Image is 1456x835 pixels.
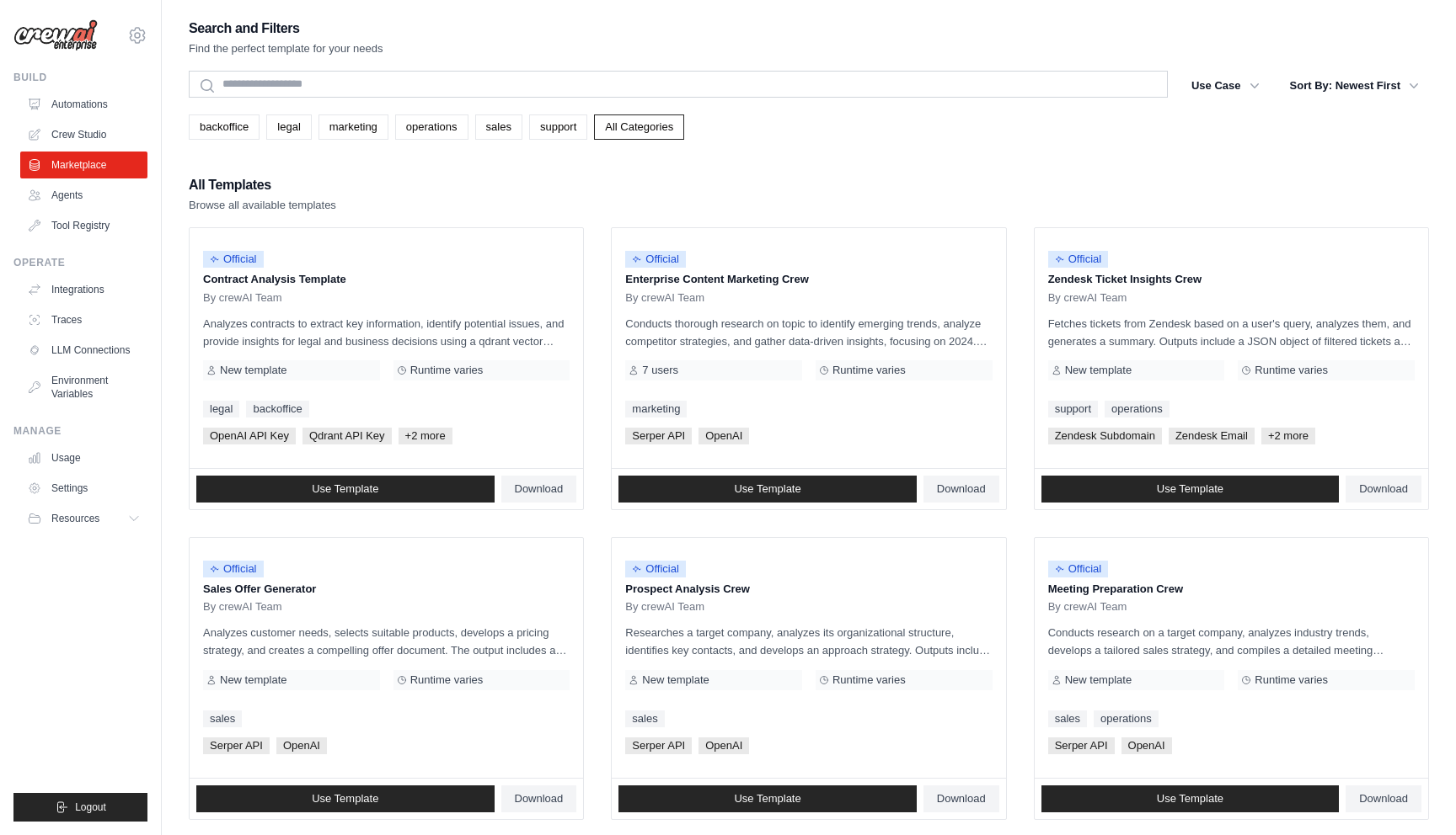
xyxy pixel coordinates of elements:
[203,710,242,727] a: sales
[20,152,147,178] a: Marketplace
[220,673,286,687] span: New template
[625,600,704,614] span: By crewAI Team
[1041,785,1340,812] a: Use Template
[276,737,327,754] span: OpenAI
[594,114,684,140] a: All Categories
[1181,71,1270,101] button: Use Case
[13,256,147,269] div: Operate
[832,673,906,687] span: Runtime varies
[20,276,147,303] a: Integrations
[1094,710,1159,727] a: operations
[1065,364,1132,377] span: New template
[189,114,260,140] a: backoffice
[1048,561,1109,577] span: Official
[1048,600,1127,614] span: By crewAI Team
[923,476,999,503] a: Download
[1048,251,1109,268] span: Official
[20,91,147,118] a: Automations
[625,401,687,417] a: marketing
[1048,315,1415,350] p: Fetches tickets from Zendesk based on a user's query, analyzes them, and generates a summary. Out...
[1346,476,1421,503] a: Download
[1157,792,1223,806] span: Use Template
[20,337,147,364] a: LLM Connections
[515,792,564,806] span: Download
[13,71,147,84] div: Build
[20,121,147,148] a: Crew Studio
[189,17,383,40] h2: Search and Filters
[1121,737,1172,754] span: OpenAI
[937,482,986,496] span: Download
[312,792,378,806] span: Use Template
[625,428,692,444] span: Serper API
[1048,271,1415,288] p: Zendesk Ticket Insights Crew
[410,364,484,377] span: Runtime varies
[203,600,282,614] span: By crewAI Team
[203,251,264,268] span: Official
[529,114,587,140] a: support
[1048,710,1087,727] a: sales
[203,271,570,288] p: Contract Analysis Template
[51,512,99,525] span: Resources
[625,315,992,350] p: Conducts thorough research on topic to identify emerging trends, analyze competitor strategies, a...
[1280,71,1429,101] button: Sort By: Newest First
[410,673,484,687] span: Runtime varies
[501,476,577,503] a: Download
[196,785,495,812] a: Use Template
[203,624,570,659] p: Analyzes customer needs, selects suitable products, develops a pricing strategy, and creates a co...
[189,173,336,197] h2: All Templates
[203,291,282,305] span: By crewAI Team
[20,444,147,471] a: Usage
[625,271,992,288] p: Enterprise Content Marketing Crew
[475,114,522,140] a: sales
[13,793,147,822] button: Logout
[20,182,147,209] a: Agents
[625,561,686,577] span: Official
[302,428,392,444] span: Qdrant API Key
[203,428,296,444] span: OpenAI API Key
[203,315,570,350] p: Analyzes contracts to extract key information, identify potential issues, and provide insights fo...
[699,428,749,444] span: OpenAI
[1255,364,1328,377] span: Runtime varies
[699,737,749,754] span: OpenAI
[13,19,98,51] img: Logo
[13,424,147,438] div: Manage
[20,505,147,532] button: Resources
[1255,673,1328,687] span: Runtime varies
[625,737,692,754] span: Serper API
[1169,428,1255,444] span: Zendesk Email
[20,475,147,502] a: Settings
[203,561,264,577] span: Official
[625,710,664,727] a: sales
[937,792,986,806] span: Download
[1359,792,1408,806] span: Download
[246,401,308,417] a: backoffice
[625,251,686,268] span: Official
[734,482,800,496] span: Use Template
[20,306,147,333] a: Traces
[923,785,999,812] a: Download
[1065,673,1132,687] span: New template
[312,482,378,496] span: Use Template
[1048,737,1115,754] span: Serper API
[399,428,452,444] span: +2 more
[734,792,800,806] span: Use Template
[395,114,468,140] a: operations
[266,114,311,140] a: legal
[20,212,147,239] a: Tool Registry
[832,364,906,377] span: Runtime varies
[625,291,704,305] span: By crewAI Team
[1261,428,1315,444] span: +2 more
[196,476,495,503] a: Use Template
[203,737,270,754] span: Serper API
[1157,482,1223,496] span: Use Template
[1048,291,1127,305] span: By crewAI Team
[1041,476,1340,503] a: Use Template
[1048,428,1162,444] span: Zendesk Subdomain
[1048,401,1098,417] a: support
[1105,401,1170,417] a: operations
[618,785,917,812] a: Use Template
[625,581,992,598] p: Prospect Analysis Crew
[318,114,388,140] a: marketing
[501,785,577,812] a: Download
[203,401,239,417] a: legal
